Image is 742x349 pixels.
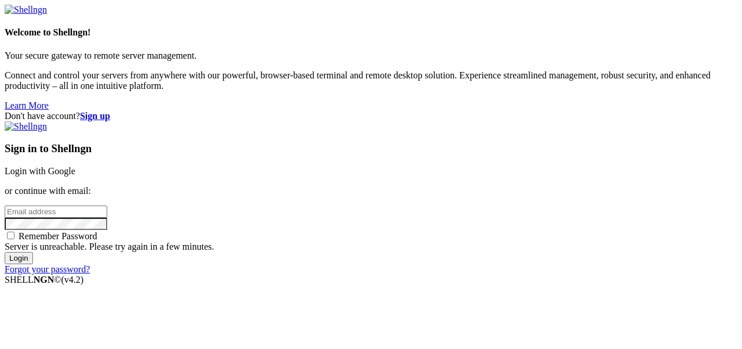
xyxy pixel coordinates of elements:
[7,232,14,239] input: Remember Password
[19,231,97,241] span: Remember Password
[5,186,737,196] p: or continue with email:
[5,121,47,132] img: Shellngn
[5,142,737,155] h3: Sign in to Shellngn
[5,166,75,176] a: Login with Google
[80,111,110,121] a: Sign up
[5,275,83,285] span: SHELL ©
[5,264,90,274] a: Forgot your password?
[5,206,107,218] input: Email address
[5,5,47,15] img: Shellngn
[5,51,737,61] p: Your secure gateway to remote server management.
[5,111,737,121] div: Don't have account?
[61,275,84,285] span: 4.2.0
[5,70,737,91] p: Connect and control your servers from anywhere with our powerful, browser-based terminal and remo...
[34,275,54,285] b: NGN
[5,100,49,110] a: Learn More
[5,242,737,252] div: Server is unreachable. Please try again in a few minutes.
[5,27,737,38] h4: Welcome to Shellngn!
[5,252,33,264] input: Login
